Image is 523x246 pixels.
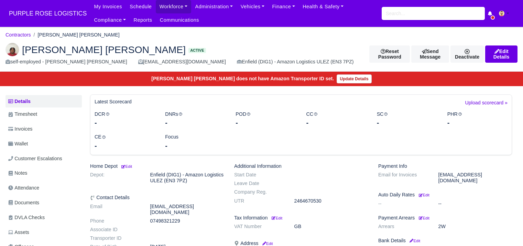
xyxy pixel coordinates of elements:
dt: Leave Date [229,181,289,186]
a: Contractors [6,32,31,38]
a: Upload scorecard » [465,99,508,110]
a: Edit [270,215,282,221]
dt: Start Date [229,172,289,178]
div: CE [89,133,160,151]
div: POD [230,110,301,128]
small: Edit [261,242,273,246]
h6: Payment Arrears [378,215,512,221]
div: - [165,141,225,151]
small: Edit [120,164,132,168]
div: CC [301,110,371,128]
dd: 2W [433,224,517,229]
span: Wallet [8,140,28,148]
h6: Home Depot [90,163,224,169]
dd: Enfield (DIG1) - Amazon Logistics ULEZ (EN3 7PZ) [145,172,229,184]
span: Notes [8,169,27,177]
dt: -- [373,201,433,207]
small: Edit [419,193,429,197]
span: Invoices [8,125,32,133]
div: - [377,118,437,127]
a: Edit Details [485,45,517,63]
div: - [95,118,155,127]
a: Edit [417,192,429,197]
small: Edit [272,216,282,220]
a: Attendance [6,181,82,195]
dd: 07498321229 [145,218,229,224]
h6: Bank Details [378,238,512,244]
a: DVLA Checks [6,211,82,224]
dt: Company Reg. [229,189,289,195]
div: PHR [442,110,513,128]
dt: Associate ID [85,227,145,233]
dt: Depot: [85,172,145,184]
dd: [EMAIL_ADDRESS][DOMAIN_NAME] [433,172,517,184]
h6: Payment Info [378,163,512,169]
div: DCR [89,110,160,128]
dd: [EMAIL_ADDRESS][DOMAIN_NAME] [145,204,229,215]
span: Active [188,48,206,53]
div: SC [372,110,442,128]
a: Edit [120,163,132,169]
div: self-employed - [PERSON_NAME] [PERSON_NAME] [6,58,127,66]
span: Timesheet [8,110,37,118]
button: Reset Password [369,45,410,63]
dt: Arrears [373,224,433,229]
a: Notes [6,166,82,180]
a: Customer Escalations [6,152,82,165]
a: Assets [6,226,82,239]
h6: Tax Information [234,215,368,221]
dt: Email for Invoices [373,172,433,184]
a: Edit [417,215,429,221]
div: - [306,118,366,127]
a: Timesheet [6,107,82,121]
a: Wallet [6,137,82,151]
small: Edit [419,216,429,220]
a: Compliance [90,13,130,27]
dt: Phone [85,218,145,224]
div: [EMAIL_ADDRESS][DOMAIN_NAME] [138,58,226,66]
div: - [447,118,508,127]
small: Edit [408,239,420,243]
h6: Latest Scorecard [95,99,132,105]
span: Assets [8,228,29,236]
a: Deactivate [450,45,484,63]
dt: Transporter ID [85,235,145,241]
a: Invoices [6,122,82,136]
div: - [95,141,155,151]
div: - [165,118,225,127]
span: Attendance [8,184,39,192]
div: DNRs [160,110,230,128]
dd: -- [433,201,517,207]
input: Search... [382,7,485,20]
dt: VAT Number [229,224,289,229]
dd: GB [289,224,373,229]
span: [PERSON_NAME] [PERSON_NAME] [22,45,186,54]
div: Focus [160,133,230,151]
div: Melvin Otshudi Manya [0,37,523,72]
a: Reports [130,13,156,27]
span: Customer Escalations [8,155,62,163]
span: DVLA Checks [8,214,45,222]
a: Send Message [411,45,449,63]
a: Edit [261,240,273,246]
a: Documents [6,196,82,209]
h6: Contact Details [90,195,224,201]
a: Details [6,95,82,108]
a: PURPLE ROSE LOGISTICS [6,7,90,20]
dt: Email [85,204,145,215]
dd: 2464670530 [289,198,373,204]
h6: Additional Information [234,163,368,169]
span: Documents [8,199,39,207]
a: Communications [156,13,203,27]
a: Edit [408,238,420,243]
div: Enfield (DIG1) - Amazon Logistics ULEZ (EN3 7PZ) [237,58,353,66]
li: [PERSON_NAME] [PERSON_NAME] [31,31,120,39]
div: - [236,118,296,127]
h6: Auto Daily Rates [378,192,512,198]
a: Update Details [337,74,371,83]
dt: UTR [229,198,289,204]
